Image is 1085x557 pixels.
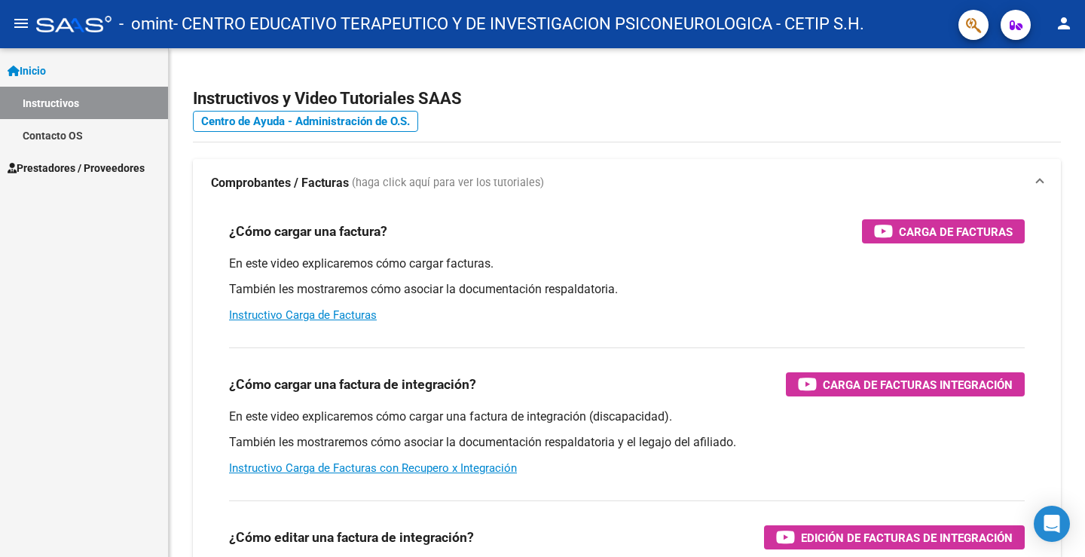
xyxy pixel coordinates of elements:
[229,434,1025,451] p: También les mostraremos cómo asociar la documentación respaldatoria y el legajo del afiliado.
[229,461,517,475] a: Instructivo Carga de Facturas con Recupero x Integración
[229,409,1025,425] p: En este video explicaremos cómo cargar una factura de integración (discapacidad).
[1055,14,1073,32] mat-icon: person
[119,8,173,41] span: - omint
[899,222,1013,241] span: Carga de Facturas
[8,160,145,176] span: Prestadores / Proveedores
[229,256,1025,272] p: En este video explicaremos cómo cargar facturas.
[823,375,1013,394] span: Carga de Facturas Integración
[173,8,864,41] span: - CENTRO EDUCATIVO TERAPEUTICO Y DE INVESTIGACION PSICONEUROLOGICA - CETIP S.H.
[862,219,1025,243] button: Carga de Facturas
[229,281,1025,298] p: También les mostraremos cómo asociar la documentación respaldatoria.
[229,308,377,322] a: Instructivo Carga de Facturas
[8,63,46,79] span: Inicio
[229,221,387,242] h3: ¿Cómo cargar una factura?
[1034,506,1070,542] div: Open Intercom Messenger
[193,84,1061,113] h2: Instructivos y Video Tutoriales SAAS
[352,175,544,191] span: (haga click aquí para ver los tutoriales)
[211,175,349,191] strong: Comprobantes / Facturas
[229,374,476,395] h3: ¿Cómo cargar una factura de integración?
[193,159,1061,207] mat-expansion-panel-header: Comprobantes / Facturas (haga click aquí para ver los tutoriales)
[193,111,418,132] a: Centro de Ayuda - Administración de O.S.
[764,525,1025,549] button: Edición de Facturas de integración
[12,14,30,32] mat-icon: menu
[229,527,474,548] h3: ¿Cómo editar una factura de integración?
[786,372,1025,396] button: Carga de Facturas Integración
[801,528,1013,547] span: Edición de Facturas de integración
